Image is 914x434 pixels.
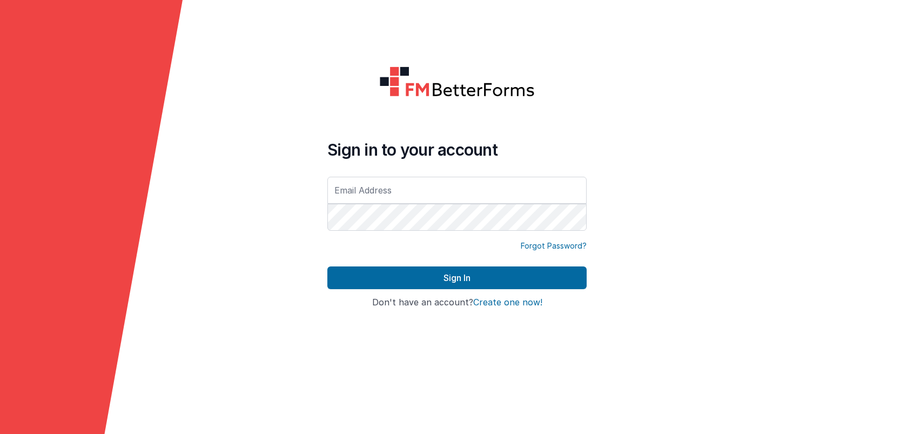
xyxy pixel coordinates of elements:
[327,140,587,159] h4: Sign in to your account
[521,241,587,251] a: Forgot Password?
[327,298,587,308] h4: Don't have an account?
[327,266,587,289] button: Sign In
[473,298,542,308] button: Create one now!
[327,177,587,204] input: Email Address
